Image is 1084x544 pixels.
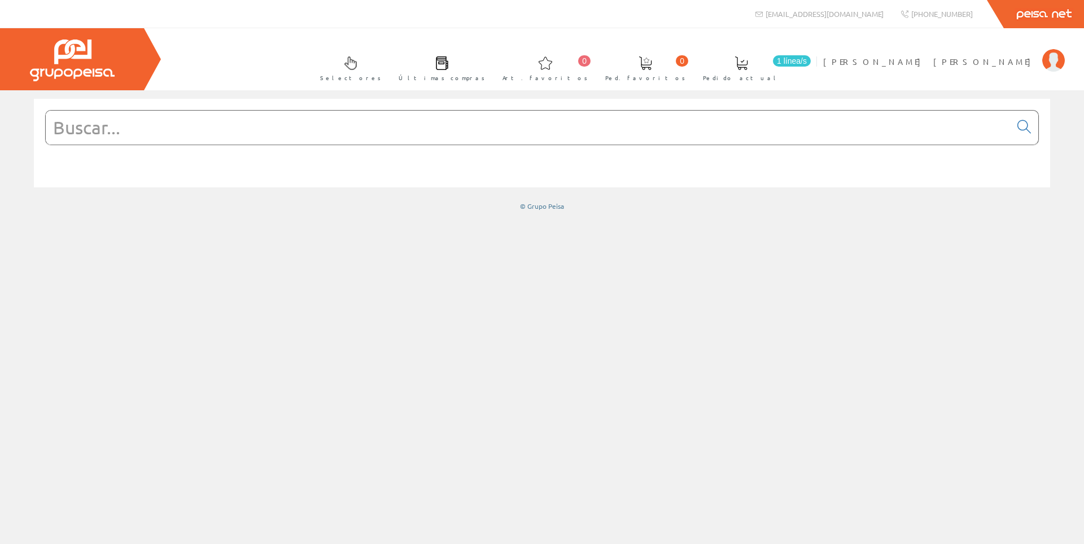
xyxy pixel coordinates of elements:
span: [PHONE_NUMBER] [911,9,973,19]
a: Últimas compras [387,47,491,88]
a: Selectores [309,47,387,88]
a: 1 línea/s Pedido actual [692,47,814,88]
span: Art. favoritos [502,72,588,84]
span: Últimas compras [399,72,485,84]
span: [EMAIL_ADDRESS][DOMAIN_NAME] [766,9,884,19]
span: 0 [676,55,688,67]
span: Pedido actual [703,72,780,84]
input: Buscar... [46,111,1011,144]
span: 1 línea/s [773,55,811,67]
span: [PERSON_NAME] [PERSON_NAME] [823,56,1037,67]
span: Ped. favoritos [605,72,685,84]
a: [PERSON_NAME] [PERSON_NAME] [823,47,1065,58]
span: 0 [578,55,591,67]
span: Selectores [320,72,381,84]
div: © Grupo Peisa [34,201,1050,211]
img: Grupo Peisa [30,40,115,81]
